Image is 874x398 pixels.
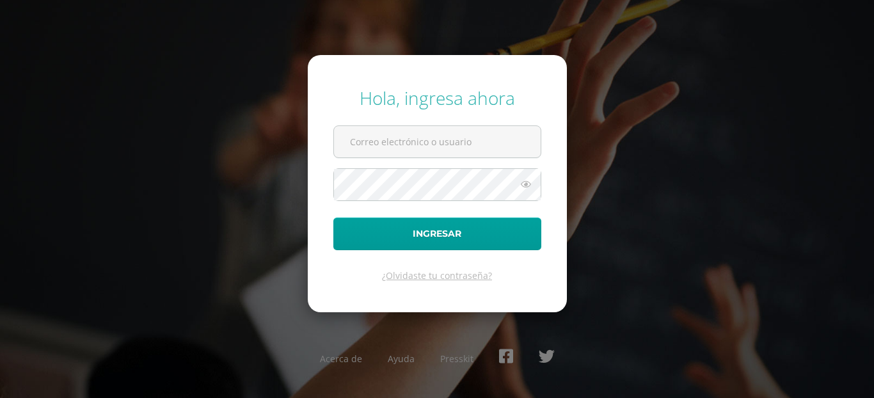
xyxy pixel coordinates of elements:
[382,269,492,282] a: ¿Olvidaste tu contraseña?
[440,353,473,365] a: Presskit
[333,86,541,110] div: Hola, ingresa ahora
[334,126,541,157] input: Correo electrónico o usuario
[388,353,415,365] a: Ayuda
[320,353,362,365] a: Acerca de
[333,218,541,250] button: Ingresar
